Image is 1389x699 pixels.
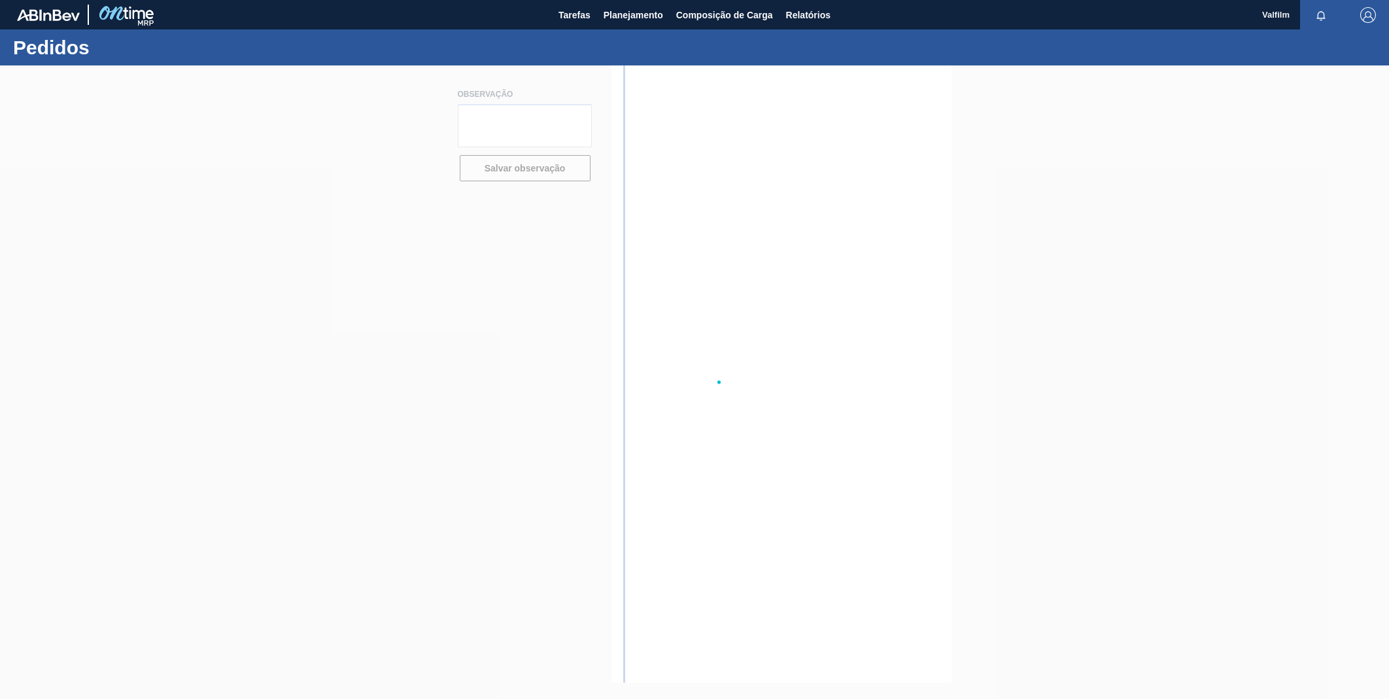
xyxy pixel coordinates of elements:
span: Planejamento [604,7,663,23]
span: Relatórios [786,7,831,23]
img: TNhmsLtSVTkK8tSr43FrP2fwEKptu5GPRR3wAAAABJRU5ErkJggg== [17,9,80,21]
img: Logout [1360,7,1376,23]
button: Notificações [1300,6,1342,24]
span: Composição de Carga [676,7,773,23]
h1: Pedidos [13,40,245,55]
span: Tarefas [558,7,591,23]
